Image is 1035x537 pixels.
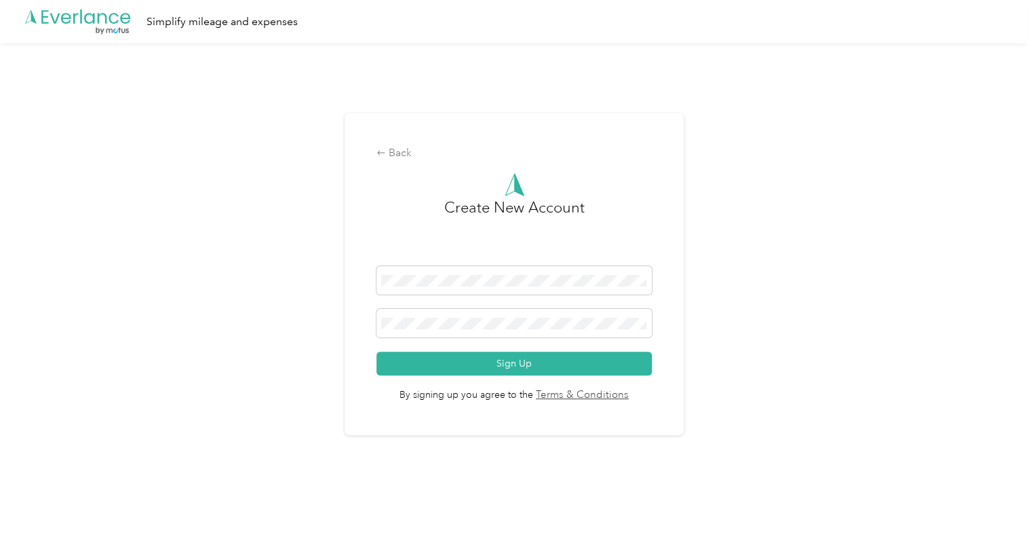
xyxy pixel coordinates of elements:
div: Back [376,145,651,162]
a: Terms & Conditions [533,388,629,403]
h3: Create New Account [444,196,585,266]
button: Sign Up [376,352,651,375]
div: Simplify mileage and expenses [147,14,298,31]
span: By signing up you agree to the [376,375,651,403]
